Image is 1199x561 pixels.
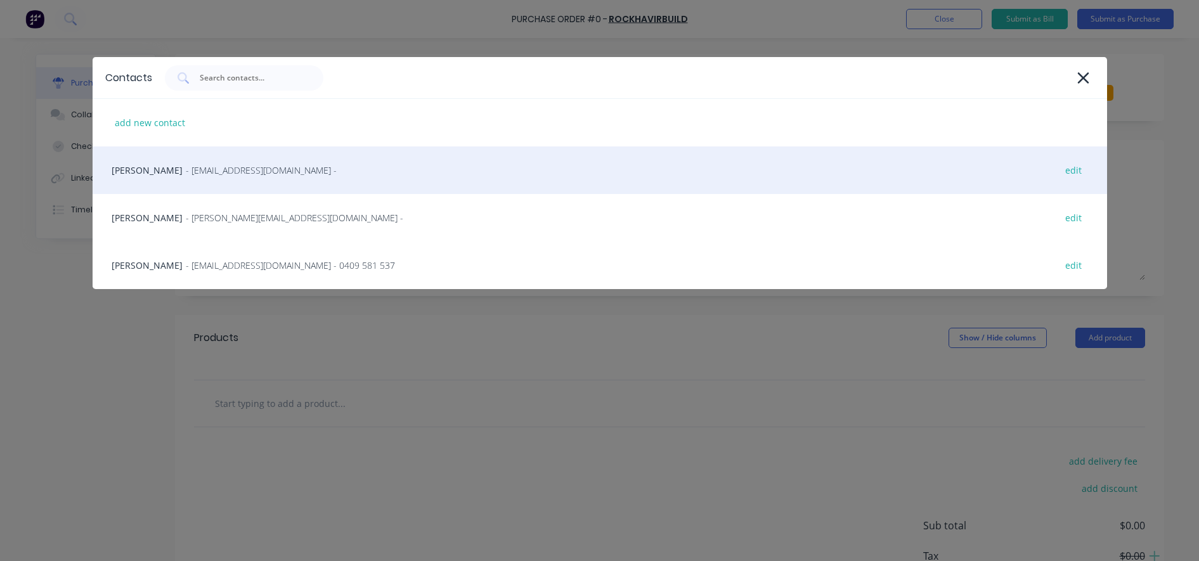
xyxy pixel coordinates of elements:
[93,242,1107,289] div: [PERSON_NAME]
[198,72,304,84] input: Search contacts...
[108,113,191,132] div: add new contact
[186,211,403,224] span: - [PERSON_NAME][EMAIL_ADDRESS][DOMAIN_NAME] -
[93,146,1107,194] div: [PERSON_NAME]
[93,194,1107,242] div: [PERSON_NAME]
[105,70,152,86] div: Contacts
[1059,255,1088,275] div: edit
[1059,160,1088,180] div: edit
[1059,208,1088,228] div: edit
[186,259,395,272] span: - [EMAIL_ADDRESS][DOMAIN_NAME] - 0409 581 537
[186,164,337,177] span: - [EMAIL_ADDRESS][DOMAIN_NAME] -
